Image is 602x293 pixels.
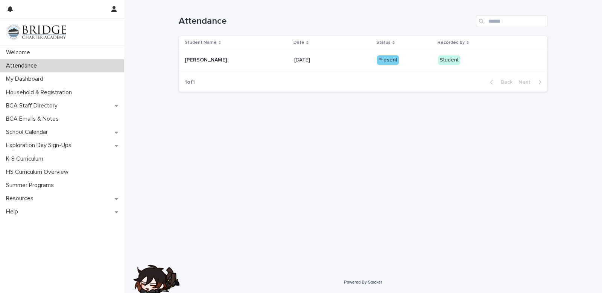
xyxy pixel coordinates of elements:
[3,195,40,202] p: Resources
[344,280,382,284] a: Powered By Stacker
[3,208,24,215] p: Help
[3,155,49,163] p: K-8 Curriculum
[3,49,36,56] p: Welcome
[377,55,399,65] div: Present
[3,75,49,83] p: My Dashboard
[3,169,74,176] p: HS Curriculum Overview
[3,115,65,123] p: BCA Emails & Notes
[3,129,54,136] p: School Calendar
[518,80,535,85] span: Next
[185,55,228,63] p: [PERSON_NAME]
[376,38,391,47] p: Status
[179,16,473,27] h1: Attendance
[476,15,547,27] input: Search
[185,38,217,47] p: Student Name
[484,79,515,86] button: Back
[3,182,60,189] p: Summer Programs
[6,25,66,40] img: V1C1m3IdTEidaUdm9Hs0
[294,55,312,63] p: [DATE]
[515,79,547,86] button: Next
[179,49,547,71] tr: [PERSON_NAME][PERSON_NAME] [DATE][DATE] PresentStudent
[293,38,304,47] p: Date
[179,73,201,92] p: 1 of 1
[3,62,43,69] p: Attendance
[3,89,78,96] p: Household & Registration
[3,102,64,109] p: BCA Staff Directory
[3,142,78,149] p: Exploration Day Sign-Ups
[496,80,512,85] span: Back
[438,55,460,65] div: Student
[438,38,465,47] p: Recorded by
